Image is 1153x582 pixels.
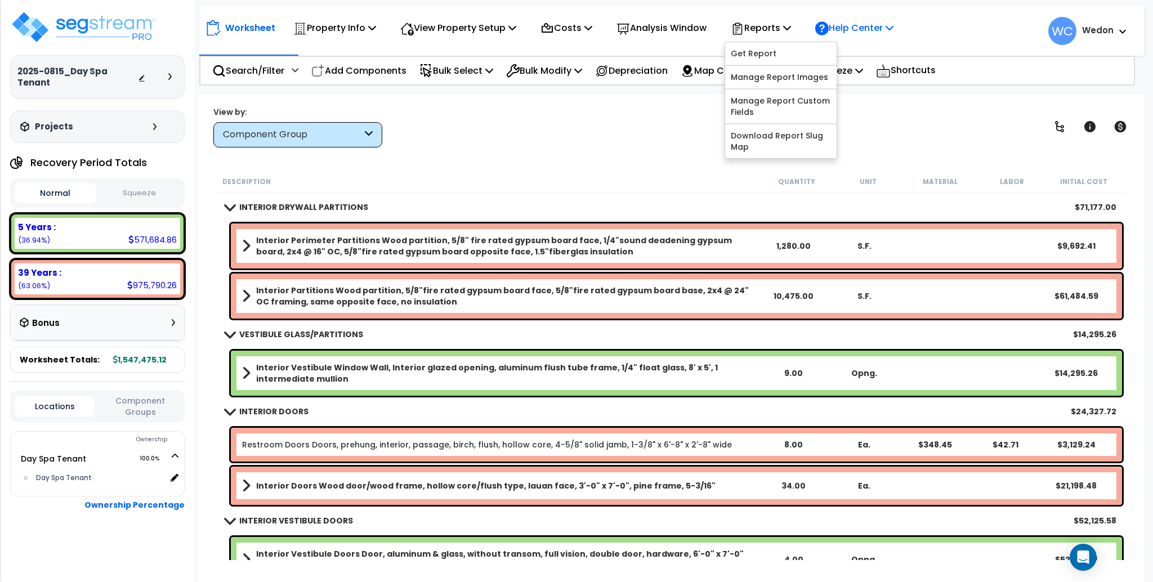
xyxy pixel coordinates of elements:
div: $42.71 [971,439,1040,450]
p: Map Components [681,63,788,78]
h3: Bonus [32,319,60,328]
a: Day Spa Tenant 100.0% [21,453,86,464]
span: Worksheet Totals: [20,354,100,365]
div: $24,327.72 [1071,406,1117,417]
div: 571,684.86 [128,234,177,245]
small: Quantity [778,177,815,186]
b: Interior Perimeter Partitions Wood partition, 5/8" fire rated gypsum board face, 1/4"sound deaden... [256,235,758,257]
p: Help Center [815,20,893,35]
small: Description [222,177,271,186]
a: Manage Report Images [725,66,837,88]
small: Unit [860,177,877,186]
div: $52,125.58 [1042,554,1111,565]
div: Ea. [830,439,899,450]
small: Initial Cost [1060,177,1107,186]
p: Property Info [293,20,376,35]
p: Reports [731,20,791,35]
div: $61,484.59 [1042,290,1111,302]
h4: Recovery Period Totals [30,157,147,168]
button: Component Groups [100,395,180,418]
p: Shortcuts [876,62,936,79]
div: $9,692.41 [1042,240,1111,252]
div: $14,295.26 [1074,329,1117,340]
p: Add Components [311,63,406,78]
b: INTERIOR VESTIBULE DOORS [239,515,353,526]
p: Worksheet [225,20,275,35]
div: Opng. [830,554,899,565]
a: Assembly Title [242,362,758,384]
b: Ownership Percentage [84,499,185,511]
button: Locations [15,396,95,417]
div: View by: [213,106,382,118]
div: Ownership [33,433,184,446]
div: S.F. [830,240,899,252]
div: Shortcuts [870,57,942,84]
div: $3,129.24 [1042,439,1111,450]
div: Component Group [223,128,362,141]
button: Squeeze [99,183,181,203]
div: 10,475.00 [759,290,828,302]
p: Depreciation [595,63,668,78]
p: Bulk Modify [506,63,582,78]
a: Assembly Title [242,285,758,307]
p: Analysis Window [616,20,707,35]
div: 1,280.00 [759,240,828,252]
span: WC [1048,17,1076,45]
div: 34.00 [759,480,828,491]
div: $52,125.58 [1074,515,1117,526]
a: Get Report [725,42,837,65]
div: 975,790.26 [127,279,177,291]
h3: 2025-0815_Day Spa Tenant [17,66,138,88]
b: INTERIOR DOORS [239,406,309,417]
div: Add Components [305,57,413,84]
p: Search/Filter [212,63,284,78]
b: INTERIOR DRYWALL PARTITIONS [239,202,368,213]
a: Download Report Slug Map [725,124,837,158]
a: Assembly Title [242,548,758,571]
p: Bulk Select [419,63,493,78]
a: Individual Item [242,439,732,450]
b: VESTIBULE GLASS/PARTITIONS [239,329,363,340]
b: Interior Vestibule Window Wall, Interior glazed opening, aluminum flush tube frame, 1/4" float gl... [256,362,758,384]
a: Assembly Title [242,235,758,257]
div: Open Intercom Messenger [1070,544,1097,571]
div: 8.00 [759,439,828,450]
a: Manage Report Custom Fields [725,89,837,123]
div: 9.00 [759,368,828,379]
h3: Projects [35,121,73,132]
div: $71,177.00 [1075,202,1117,213]
b: 5 Years : [18,221,56,233]
b: Interior Partitions Wood partition, 5/8"fire rated gypsum board face, 5/8"fire rated gypsum board... [256,285,758,307]
span: 100.0% [140,452,169,465]
img: logo_pro_r.png [10,10,157,44]
b: Wedon [1082,24,1114,36]
div: Day Spa Tenant [33,471,166,485]
small: (36.94%) [18,235,50,245]
div: Opng. [830,368,899,379]
small: Labor [1000,177,1024,186]
button: Normal [15,183,96,203]
div: S.F. [830,290,899,302]
b: Interior Vestibule Doors Door, aluminum & glass, without transom, full vision, double door, hardw... [256,548,758,571]
div: $14,295.26 [1042,368,1111,379]
div: Depreciation [589,57,674,84]
p: Costs [540,20,592,35]
div: Ea. [830,480,899,491]
small: Material [923,177,958,186]
b: 39 Years : [18,267,61,279]
div: 4.00 [759,554,828,565]
a: Assembly Title [242,478,758,494]
p: View Property Setup [400,20,516,35]
b: Interior Doors Wood door/wood frame, hollow core/flush type, lauan face, 3'-0" x 7'-0", pine fram... [256,480,716,491]
div: $348.45 [900,439,969,450]
b: 1,547,475.12 [113,354,167,365]
small: (63.06%) [18,281,50,290]
div: $21,198.48 [1042,480,1111,491]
